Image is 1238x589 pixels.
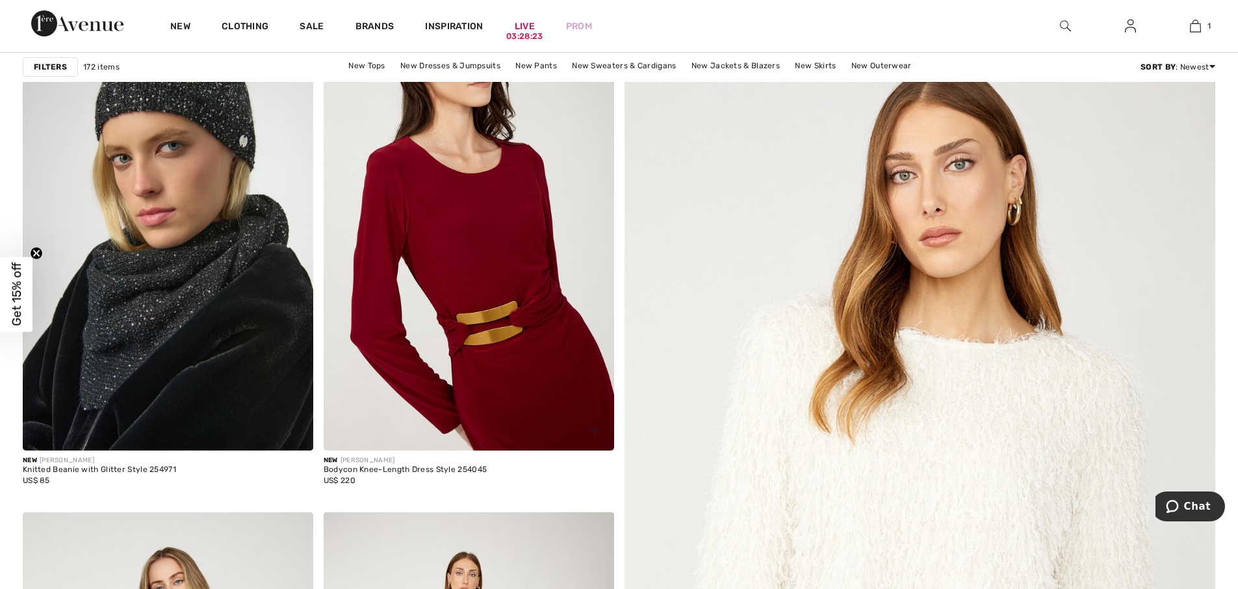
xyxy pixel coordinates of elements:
[1141,62,1176,72] strong: Sort By
[685,57,786,74] a: New Jackets & Blazers
[1141,61,1215,73] div: : Newest
[1190,18,1201,34] img: My Bag
[23,456,37,464] span: New
[300,21,324,34] a: Sale
[324,15,614,451] a: Bodycon Knee-Length Dress Style 254045. Cabernet
[1207,20,1211,32] span: 1
[1163,18,1227,34] a: 1
[342,57,391,74] a: New Tops
[515,20,535,33] a: Live03:28:23
[1115,18,1146,34] a: Sign In
[788,57,842,74] a: New Skirts
[425,21,483,34] span: Inspiration
[34,61,67,73] strong: Filters
[222,21,268,34] a: Clothing
[394,57,507,74] a: New Dresses & Jumpsuits
[83,61,120,73] span: 172 items
[324,465,487,475] div: Bodycon Knee-Length Dress Style 254045
[9,263,24,326] span: Get 15% off
[324,456,338,464] span: New
[23,476,50,485] span: US$ 85
[1155,491,1225,524] iframe: Opens a widget where you can chat to one of our agents
[23,456,176,465] div: [PERSON_NAME]
[23,15,313,451] img: Knitted Beanie with Glitter Style 254971. Black/Silver
[355,21,394,34] a: Brands
[1125,18,1136,34] img: My Info
[23,465,176,475] div: Knitted Beanie with Glitter Style 254971
[324,476,355,485] span: US$ 220
[506,31,543,43] div: 03:28:23
[324,456,487,465] div: [PERSON_NAME]
[170,21,190,34] a: New
[566,20,592,33] a: Prom
[565,57,682,74] a: New Sweaters & Cardigans
[1060,18,1071,34] img: search the website
[30,247,43,260] button: Close teaser
[509,57,563,74] a: New Pants
[589,425,600,437] img: plus_v2.svg
[845,57,918,74] a: New Outerwear
[31,10,123,36] img: 1ère Avenue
